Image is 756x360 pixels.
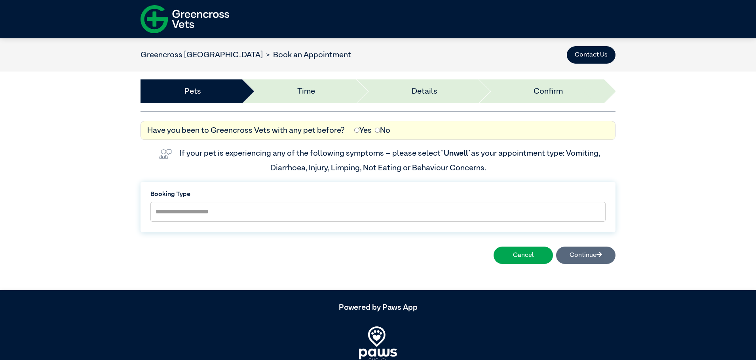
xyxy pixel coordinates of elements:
[441,149,471,157] span: “Unwell”
[567,46,615,64] button: Contact Us
[141,2,229,36] img: f-logo
[375,128,380,133] input: No
[184,85,201,97] a: Pets
[354,128,359,133] input: Yes
[141,51,263,59] a: Greencross [GEOGRAPHIC_DATA]
[141,303,615,312] h5: Powered by Paws App
[156,146,175,162] img: vet
[494,247,553,264] button: Cancel
[263,49,351,61] li: Book an Appointment
[150,190,606,199] label: Booking Type
[180,149,602,172] label: If your pet is experiencing any of the following symptoms – please select as your appointment typ...
[354,124,372,136] label: Yes
[141,49,351,61] nav: breadcrumb
[147,124,345,136] label: Have you been to Greencross Vets with any pet before?
[375,124,390,136] label: No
